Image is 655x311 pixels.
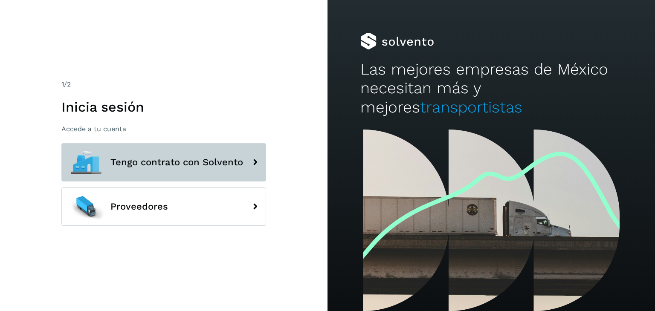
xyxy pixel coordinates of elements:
h2: Las mejores empresas de México necesitan más y mejores [360,60,622,117]
button: Tengo contrato con Solvento [61,143,266,181]
span: Proveedores [110,202,168,212]
button: Proveedores [61,187,266,226]
div: /2 [61,79,266,89]
p: Accede a tu cuenta [61,125,266,133]
span: Tengo contrato con Solvento [110,157,243,167]
span: 1 [61,80,64,88]
span: transportistas [420,98,522,116]
h1: Inicia sesión [61,99,266,115]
